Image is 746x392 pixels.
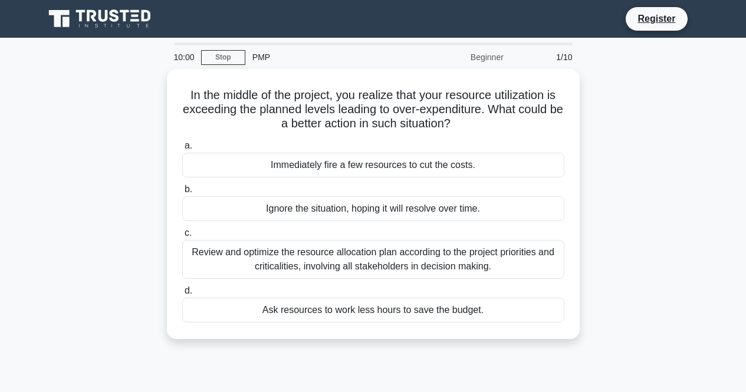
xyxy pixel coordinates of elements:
[182,298,564,322] div: Ask resources to work less hours to save the budget.
[182,196,564,221] div: Ignore the situation, hoping it will resolve over time.
[630,11,682,26] a: Register
[511,45,580,69] div: 1/10
[182,240,564,279] div: Review and optimize the resource allocation plan according to the project priorities and critical...
[201,50,245,65] a: Stop
[181,88,566,131] h5: In the middle of the project, you realize that your resource utilization is exceeding the planned...
[185,228,192,238] span: c.
[185,285,192,295] span: d.
[407,45,511,69] div: Beginner
[182,153,564,177] div: Immediately fire a few resources to cut the costs.
[185,140,192,150] span: a.
[185,184,192,194] span: b.
[167,45,201,69] div: 10:00
[245,45,407,69] div: PMP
